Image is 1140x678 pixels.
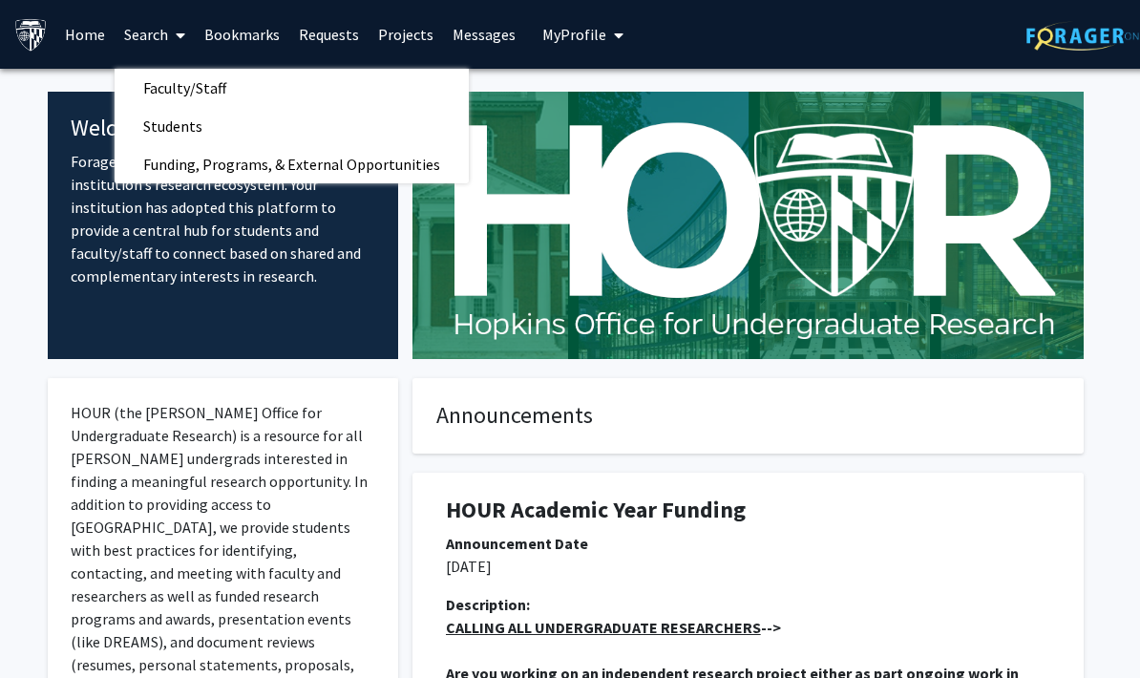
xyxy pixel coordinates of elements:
a: Requests [289,1,369,68]
h1: HOUR Academic Year Funding [446,497,1050,524]
h4: Announcements [436,402,1060,430]
a: Home [55,1,115,68]
a: Messages [443,1,525,68]
img: Johns Hopkins University Logo [14,18,48,52]
a: Funding, Programs, & External Opportunities [115,150,469,179]
u: CALLING ALL UNDERGRADUATE RESEARCHERS [446,618,761,637]
h4: Welcome to ForagerOne [71,115,375,142]
a: Bookmarks [195,1,289,68]
div: Announcement Date [446,532,1050,555]
iframe: Chat [14,592,81,664]
span: Faculty/Staff [115,69,255,107]
img: Cover Image [412,92,1084,359]
span: My Profile [542,25,606,44]
p: ForagerOne provides an entry point into our institution’s research ecosystem. Your institution ha... [71,150,375,287]
p: [DATE] [446,555,1050,578]
a: Search [115,1,195,68]
strong: --> [446,618,781,637]
span: Funding, Programs, & External Opportunities [115,145,469,183]
span: Students [115,107,231,145]
a: Faculty/Staff [115,74,469,102]
div: Description: [446,593,1050,616]
a: Projects [369,1,443,68]
a: Students [115,112,469,140]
